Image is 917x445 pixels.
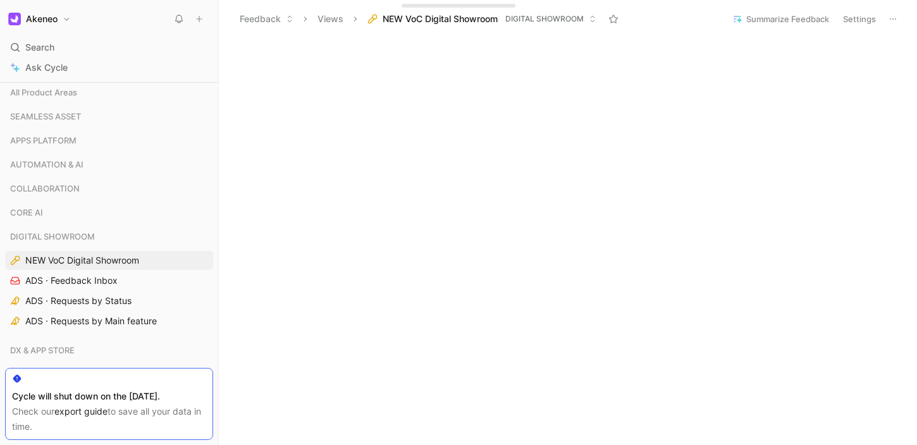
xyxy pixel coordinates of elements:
[837,10,882,28] button: Settings
[5,10,74,28] button: AkeneoAkeneo
[5,155,213,174] div: AUTOMATION & AI
[10,230,95,243] span: DIGITAL SHOWROOM
[10,182,80,195] span: COLLABORATION
[25,60,68,75] span: Ask Cycle
[5,131,213,150] div: APPS PLATFORM
[5,251,213,270] a: NEW VoC Digital Showroom
[5,227,213,331] div: DIGITAL SHOWROOMNEW VoC Digital ShowroomADS · Feedback InboxADS · Requests by StatusADS · Request...
[5,291,213,310] a: ADS · Requests by Status
[362,9,602,28] button: NEW VoC Digital ShowroomDIGITAL SHOWROOM
[5,155,213,178] div: AUTOMATION & AI
[312,9,349,28] button: Views
[5,83,213,102] div: All Product Areas
[5,179,213,202] div: COLLABORATION
[10,134,77,147] span: APPS PLATFORM
[10,344,75,357] span: DX & APP STORE
[12,404,206,434] div: Check our to save all your data in time.
[5,38,213,57] div: Search
[10,158,83,171] span: AUTOMATION & AI
[26,13,58,25] h1: Akeneo
[505,13,584,25] span: DIGITAL SHOWROOM
[5,203,213,222] div: CORE AI
[5,107,213,126] div: SEAMLESS ASSET
[5,58,213,77] a: Ask Cycle
[25,274,118,287] span: ADS · Feedback Inbox
[5,365,213,384] a: NEW VoC DX
[25,40,54,55] span: Search
[12,389,206,404] div: Cycle will shut down on the [DATE].
[727,10,835,28] button: Summarize Feedback
[8,13,21,25] img: Akeneo
[5,203,213,226] div: CORE AI
[5,271,213,290] a: ADS · Feedback Inbox
[5,179,213,198] div: COLLABORATION
[10,110,81,123] span: SEAMLESS ASSET
[25,315,157,327] span: ADS · Requests by Main feature
[5,131,213,154] div: APPS PLATFORM
[5,312,213,331] a: ADS · Requests by Main feature
[5,83,213,106] div: All Product Areas
[25,295,132,307] span: ADS · Requests by Status
[10,86,77,99] span: All Product Areas
[10,206,43,219] span: CORE AI
[54,406,108,417] a: export guide
[5,107,213,130] div: SEAMLESS ASSET
[25,254,139,267] span: NEW VoC Digital Showroom
[383,13,498,25] span: NEW VoC Digital Showroom
[234,9,299,28] button: Feedback
[5,227,213,246] div: DIGITAL SHOWROOM
[5,341,213,360] div: DX & APP STORE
